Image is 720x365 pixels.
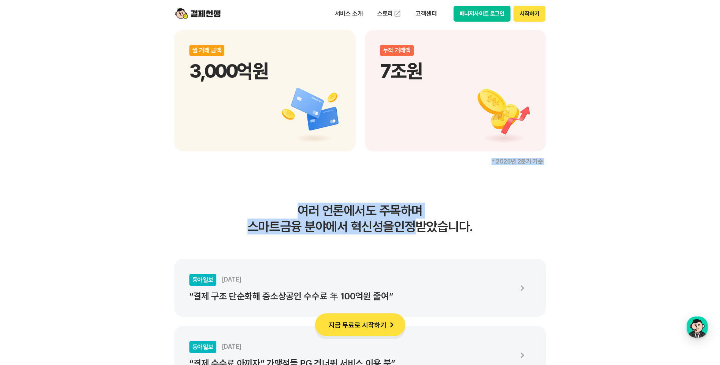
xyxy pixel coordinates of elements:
p: 7조원 [380,60,531,82]
h3: 여러 언론에서도 주목하며 스마트금융 분야에서 혁신성을 인정받았습니다. [174,203,546,234]
span: 대화 [69,252,79,258]
button: 매니저사이트 로그인 [454,6,511,22]
img: 외부 도메인 오픈 [394,10,401,17]
p: “결제 구조 단순화해 중소상공인 수수료 年 100억원 줄여” [189,291,512,302]
img: 화살표 아이콘 [514,346,531,364]
div: 월 거래 금액 [189,45,225,56]
span: 설정 [117,252,126,258]
img: 화살표 아이콘 [514,279,531,297]
img: 화살표 아이콘 [386,319,397,330]
div: 동아일보 [189,341,216,353]
p: 고객센터 [410,7,442,20]
div: 동아일보 [189,274,216,286]
button: 지금 무료로 시작하기 [315,313,405,336]
p: 3,000억원 [189,60,340,82]
div: 누적 거래액 [380,45,414,56]
a: 홈 [2,241,50,260]
p: * 2025년 2분기 기준 [174,159,546,165]
span: [DATE] [222,276,241,283]
p: 서비스 소개 [330,7,368,20]
a: 대화 [50,241,98,260]
a: 설정 [98,241,146,260]
span: [DATE] [222,343,241,350]
a: 스토리 [372,6,407,21]
button: 시작하기 [514,6,545,22]
span: 홈 [24,252,28,258]
img: logo [175,6,221,21]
